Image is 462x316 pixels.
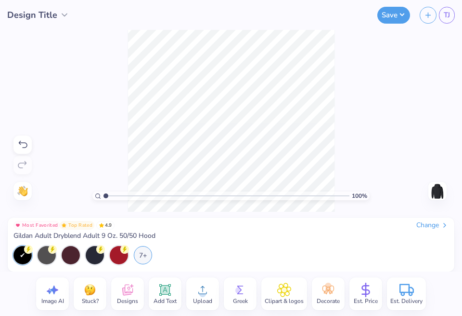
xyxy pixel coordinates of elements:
[390,297,423,305] span: Est. Delivery
[82,297,99,305] span: Stuck?
[41,297,64,305] span: Image AI
[83,283,97,297] img: Stuck?
[22,223,58,228] span: Most Favorited
[377,7,410,24] button: Save
[117,297,138,305] span: Designs
[265,297,304,305] span: Clipart & logos
[439,7,455,24] a: TJ
[354,297,378,305] span: Est. Price
[60,221,94,230] button: Badge Button
[233,297,248,305] span: Greek
[430,183,445,199] img: Back
[416,221,449,230] div: Change
[13,221,60,230] button: Badge Button
[444,10,450,21] span: TJ
[193,297,212,305] span: Upload
[7,9,57,22] span: Design Title
[154,297,177,305] span: Add Text
[317,297,340,305] span: Decorate
[134,246,152,264] div: 7+
[13,232,155,240] span: Gildan Adult Dryblend Adult 9 Oz. 50/50 Hood
[62,223,66,228] img: Top Rated sort
[15,223,20,228] img: Most Favorited sort
[68,223,92,228] span: Top Rated
[96,221,115,230] span: 4.9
